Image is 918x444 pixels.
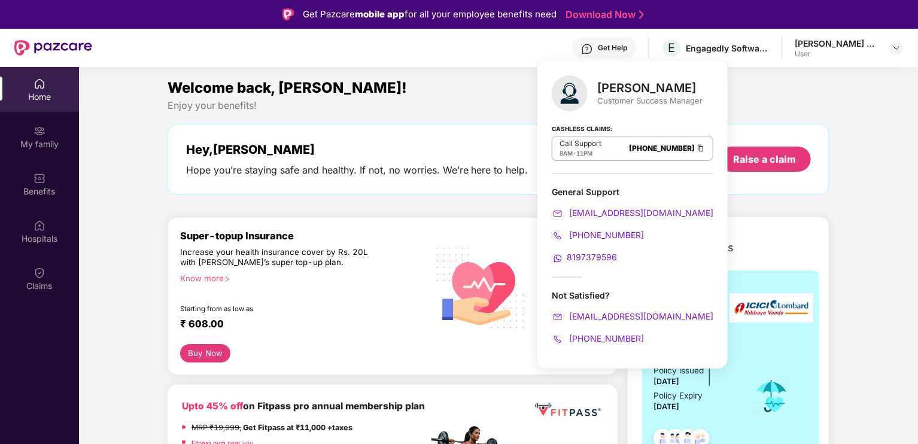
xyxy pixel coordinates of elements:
a: 8197379596 [552,252,617,262]
div: Hey, [PERSON_NAME] [186,142,528,157]
div: Get Help [598,43,627,53]
div: [PERSON_NAME] M A [795,38,879,49]
img: svg+xml;base64,PHN2ZyB4bWxucz0iaHR0cDovL3d3dy53My5vcmcvMjAwMC9zdmciIHdpZHRoPSIyMCIgaGVpZ2h0PSIyMC... [552,230,564,242]
div: Raise a claim [733,153,796,166]
div: - [560,148,601,158]
span: 8AM [560,150,573,157]
img: fppp.png [533,399,603,421]
span: Welcome back, [PERSON_NAME]! [168,79,407,96]
img: svg+xml;base64,PHN2ZyB4bWxucz0iaHR0cDovL3d3dy53My5vcmcvMjAwMC9zdmciIHdpZHRoPSIyMCIgaGVpZ2h0PSIyMC... [552,333,564,345]
img: svg+xml;base64,PHN2ZyB3aWR0aD0iMjAiIGhlaWdodD0iMjAiIHZpZXdCb3g9IjAgMCAyMCAyMCIgZmlsbD0ibm9uZSIgeG... [34,125,45,137]
del: MRP ₹19,999, [191,423,241,432]
a: [EMAIL_ADDRESS][DOMAIN_NAME] [552,208,713,218]
a: [PHONE_NUMBER] [629,144,695,153]
span: [EMAIL_ADDRESS][DOMAIN_NAME] [567,311,713,321]
img: svg+xml;base64,PHN2ZyB4bWxucz0iaHR0cDovL3d3dy53My5vcmcvMjAwMC9zdmciIHdpZHRoPSIyMCIgaGVpZ2h0PSIyMC... [552,311,564,323]
img: insurerLogo [729,293,813,323]
strong: Cashless Claims: [552,121,612,135]
div: User [795,49,879,59]
span: [DATE] [654,402,680,411]
b: on Fitpass pro annual membership plan [182,400,425,412]
span: right [224,276,230,282]
strong: Get Fitpass at ₹11,000 +taxes [243,423,352,432]
span: [EMAIL_ADDRESS][DOMAIN_NAME] [567,208,713,218]
span: [PHONE_NUMBER] [567,333,644,343]
b: Upto 45% off [182,400,243,412]
img: svg+xml;base64,PHN2ZyBpZD0iSG9tZSIgeG1sbnM9Imh0dHA6Ly93d3cudzMub3JnLzIwMDAvc3ZnIiB3aWR0aD0iMjAiIG... [34,78,45,90]
div: ₹ 608.00 [180,318,416,332]
img: svg+xml;base64,PHN2ZyBpZD0iRHJvcGRvd24tMzJ4MzIiIHhtbG5zPSJodHRwOi8vd3d3LnczLm9yZy8yMDAwL3N2ZyIgd2... [892,43,901,53]
img: svg+xml;base64,PHN2ZyB4bWxucz0iaHR0cDovL3d3dy53My5vcmcvMjAwMC9zdmciIHhtbG5zOnhsaW5rPSJodHRwOi8vd3... [552,75,588,111]
button: Buy Now [180,344,231,363]
div: Policy Expiry [654,390,703,402]
img: svg+xml;base64,PHN2ZyBpZD0iSG9zcGl0YWxzIiB4bWxucz0iaHR0cDovL3d3dy53My5vcmcvMjAwMC9zdmciIHdpZHRoPS... [34,220,45,232]
a: [PHONE_NUMBER] [552,230,644,240]
div: Know more [180,273,421,282]
strong: mobile app [355,8,405,20]
div: General Support [552,186,713,197]
img: svg+xml;base64,PHN2ZyB4bWxucz0iaHR0cDovL3d3dy53My5vcmcvMjAwMC9zdmciIHdpZHRoPSIyMCIgaGVpZ2h0PSIyMC... [552,208,564,220]
div: Not Satisfied? [552,290,713,301]
div: Hope you’re staying safe and healthy. If not, no worries. We’re here to help. [186,164,528,177]
img: svg+xml;base64,PHN2ZyBpZD0iQ2xhaW0iIHhtbG5zPSJodHRwOi8vd3d3LnczLm9yZy8yMDAwL3N2ZyIgd2lkdGg9IjIwIi... [34,267,45,279]
img: icon [752,376,791,416]
a: [EMAIL_ADDRESS][DOMAIN_NAME] [552,311,713,321]
a: Download Now [566,8,640,21]
div: Enjoy your benefits! [168,99,830,112]
p: Call Support [560,139,601,148]
div: Super-topup Insurance [180,230,428,242]
span: 8197379596 [567,252,617,262]
span: 11PM [576,150,592,157]
img: Stroke [639,8,644,21]
div: General Support [552,186,713,264]
span: E [668,41,676,55]
img: New Pazcare Logo [14,40,92,56]
div: Increase your health insurance cover by Rs. 20L with [PERSON_NAME]’s super top-up plan. [180,247,376,269]
img: svg+xml;base64,PHN2ZyBpZD0iSGVscC0zMngzMiIgeG1sbnM9Imh0dHA6Ly93d3cudzMub3JnLzIwMDAvc3ZnIiB3aWR0aD... [581,43,593,55]
span: [DATE] [654,377,680,386]
div: Customer Success Manager [597,95,703,106]
span: [PHONE_NUMBER] [567,230,644,240]
a: [PHONE_NUMBER] [552,333,644,343]
div: Get Pazcare for all your employee benefits need [303,7,557,22]
img: Clipboard Icon [696,143,706,153]
img: Logo [282,8,294,20]
div: Not Satisfied? [552,290,713,345]
img: svg+xml;base64,PHN2ZyBpZD0iQmVuZWZpdHMiIHhtbG5zPSJodHRwOi8vd3d3LnczLm9yZy8yMDAwL3N2ZyIgd2lkdGg9Ij... [34,172,45,184]
div: Engagedly Software India Private Limited [686,42,770,54]
img: svg+xml;base64,PHN2ZyB4bWxucz0iaHR0cDovL3d3dy53My5vcmcvMjAwMC9zdmciIHhtbG5zOnhsaW5rPSJodHRwOi8vd3... [428,233,534,341]
img: svg+xml;base64,PHN2ZyB4bWxucz0iaHR0cDovL3d3dy53My5vcmcvMjAwMC9zdmciIHdpZHRoPSIyMCIgaGVpZ2h0PSIyMC... [552,253,564,264]
div: Starting from as low as [180,305,377,313]
div: [PERSON_NAME] [597,81,703,95]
